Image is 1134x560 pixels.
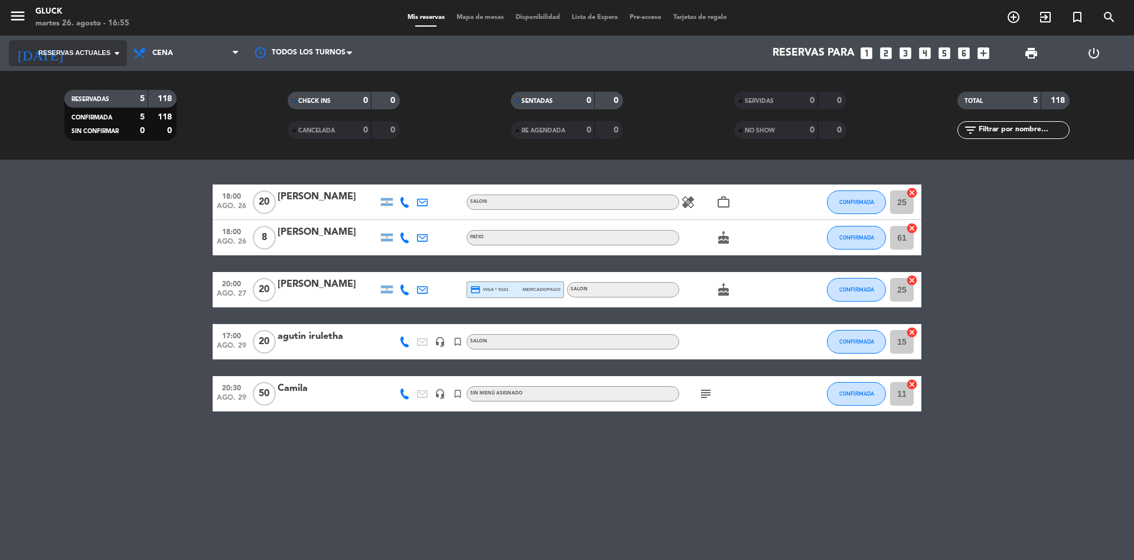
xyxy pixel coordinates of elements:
span: 18:00 [217,224,246,238]
div: [PERSON_NAME] [278,277,378,292]
span: Pre-acceso [624,14,667,21]
button: CONFIRMADA [827,278,886,302]
i: turned_in_not [452,389,463,399]
i: filter_list [963,123,977,137]
i: cancel [906,378,918,390]
i: looks_5 [937,46,952,61]
span: CONFIRMADA [839,199,874,205]
strong: 0 [810,126,814,134]
i: exit_to_app [1038,10,1052,24]
span: SALON [470,339,487,344]
strong: 0 [614,126,621,134]
span: print [1024,46,1038,60]
span: 20:00 [217,276,246,290]
i: cancel [906,326,918,338]
span: 50 [253,382,276,406]
span: CONFIRMADA [839,234,874,241]
span: CHECK INS [298,98,331,104]
span: Mapa de mesas [451,14,510,21]
span: 20:30 [217,380,246,394]
span: CANCELADA [298,128,335,134]
div: [PERSON_NAME] [278,189,378,205]
div: agutin iruletha [278,329,378,344]
i: turned_in_not [452,336,463,347]
i: arrow_drop_down [110,46,124,60]
i: subject [699,387,713,401]
i: search [1102,10,1116,24]
strong: 0 [586,126,591,134]
strong: 0 [837,126,844,134]
span: ago. 26 [217,238,246,251]
span: Reservas actuales [38,48,110,59]
i: cancel [906,274,918,286]
button: CONFIRMADA [827,330,886,354]
span: CONFIRMADA [71,115,112,121]
i: looks_4 [917,46,933,61]
strong: 118 [158,113,174,121]
span: ago. 29 [217,394,246,407]
button: CONFIRMADA [827,190,886,214]
strong: 0 [586,96,591,105]
i: menu [9,7,27,25]
div: martes 26. agosto - 16:55 [35,18,129,30]
span: PATIO [470,235,484,239]
i: cancel [906,187,918,199]
span: CONFIRMADA [839,338,874,345]
strong: 0 [390,96,397,105]
strong: 5 [140,95,145,103]
input: Filtrar por nombre... [977,124,1069,137]
span: CONFIRMADA [839,286,874,293]
button: CONFIRMADA [827,226,886,250]
span: 20 [253,190,276,214]
button: menu [9,7,27,29]
span: Mis reservas [402,14,451,21]
i: healing [681,195,695,209]
span: 18:00 [217,189,246,202]
span: 20 [253,278,276,302]
span: Lista de Espera [566,14,624,21]
strong: 0 [167,127,174,135]
button: CONFIRMADA [827,382,886,406]
span: SENTADAS [522,98,553,104]
span: visa * 9101 [470,284,509,295]
i: turned_in_not [1070,10,1084,24]
span: ago. 26 [217,202,246,216]
strong: 0 [390,126,397,134]
span: Reservas para [773,47,855,59]
span: CONFIRMADA [839,390,874,397]
span: Sin menú asignado [470,391,523,396]
strong: 0 [140,127,145,135]
span: mercadopago [523,286,561,293]
strong: 118 [1051,96,1067,105]
span: Cena [152,49,173,57]
i: [DATE] [9,40,71,66]
span: RE AGENDADA [522,128,565,134]
span: Disponibilidad [510,14,566,21]
span: ago. 27 [217,290,246,303]
i: looks_two [878,46,894,61]
i: looks_one [859,46,874,61]
i: work_outline [716,195,731,209]
i: add_box [976,46,991,61]
i: credit_card [470,284,481,295]
strong: 0 [837,96,844,105]
div: [PERSON_NAME] [278,225,378,240]
strong: 0 [363,126,368,134]
span: 20 [253,330,276,354]
span: RESERVADAS [71,96,109,102]
i: looks_3 [898,46,913,61]
i: power_settings_new [1087,46,1101,60]
span: SALON [470,199,487,204]
span: SERVIDAS [745,98,774,104]
span: SALON [571,287,588,292]
span: ago. 29 [217,342,246,355]
span: Tarjetas de regalo [667,14,733,21]
span: 8 [253,226,276,250]
i: looks_6 [956,46,972,61]
strong: 118 [158,95,174,103]
div: LOG OUT [1063,35,1125,71]
strong: 5 [140,113,145,121]
strong: 0 [363,96,368,105]
span: TOTAL [964,98,983,104]
span: NO SHOW [745,128,775,134]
